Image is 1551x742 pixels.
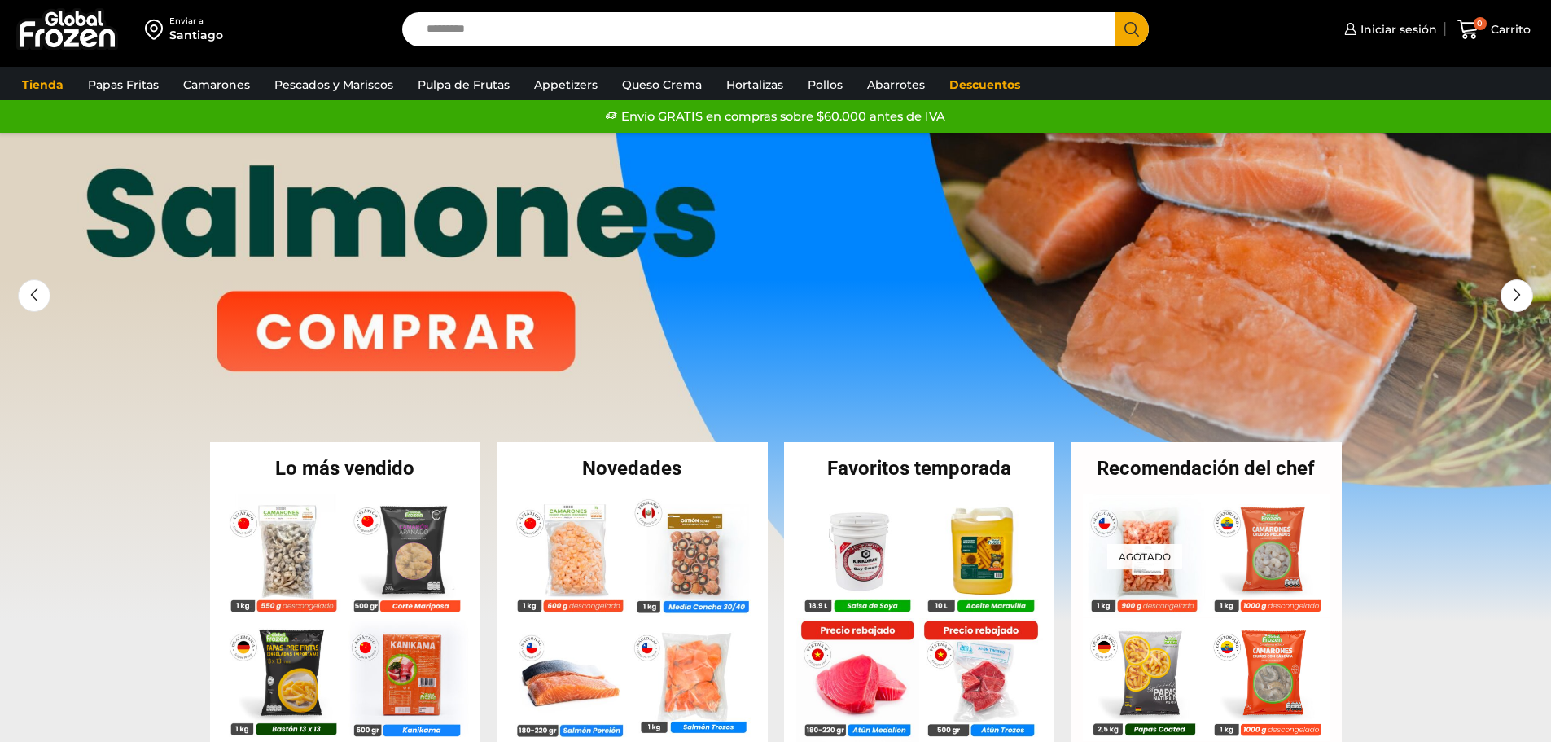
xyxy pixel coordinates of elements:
[14,69,72,100] a: Tienda
[784,459,1055,478] h2: Favoritos temporada
[1453,11,1535,49] a: 0 Carrito
[410,69,518,100] a: Pulpa de Frutas
[614,69,710,100] a: Queso Crema
[941,69,1028,100] a: Descuentos
[497,459,768,478] h2: Novedades
[526,69,606,100] a: Appetizers
[210,459,481,478] h2: Lo más vendido
[1487,21,1531,37] span: Carrito
[1107,543,1182,569] p: Agotado
[1340,13,1437,46] a: Iniciar sesión
[266,69,401,100] a: Pescados y Mariscos
[80,69,167,100] a: Papas Fritas
[800,69,851,100] a: Pollos
[18,279,50,312] div: Previous slide
[1115,12,1149,46] button: Search button
[859,69,933,100] a: Abarrotes
[169,27,223,43] div: Santiago
[1356,21,1437,37] span: Iniciar sesión
[175,69,258,100] a: Camarones
[1501,279,1533,312] div: Next slide
[718,69,791,100] a: Hortalizas
[1071,459,1342,478] h2: Recomendación del chef
[1474,17,1487,30] span: 0
[145,15,169,43] img: address-field-icon.svg
[169,15,223,27] div: Enviar a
